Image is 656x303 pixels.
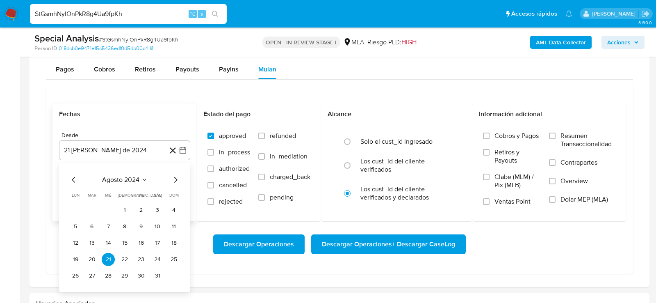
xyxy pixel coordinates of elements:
[601,36,645,49] button: Acciones
[59,45,153,52] a: 018dcb0e9471e15c5436edf0d5db00c4
[511,9,557,18] span: Accesos rápidos
[367,38,417,47] span: Riesgo PLD:
[200,10,203,18] span: s
[592,10,638,18] p: lourdes.morinigo@mercadolibre.com
[607,36,631,49] span: Acciones
[530,36,592,49] button: AML Data Collector
[401,37,417,47] span: HIGH
[641,9,650,18] a: Salir
[343,38,364,47] div: MLA
[207,8,223,20] button: search-icon
[536,36,586,49] b: AML Data Collector
[99,35,178,44] span: # StGsmhNylOnPkR8g4Ua9fpKh
[34,32,99,45] b: Special Analysis
[565,10,572,17] a: Notificaciones
[262,37,340,48] p: OPEN - IN REVIEW STAGE I
[30,9,227,19] input: Buscar usuario o caso...
[34,45,57,52] b: Person ID
[638,19,652,26] span: 3.160.0
[189,10,196,18] span: ⌥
